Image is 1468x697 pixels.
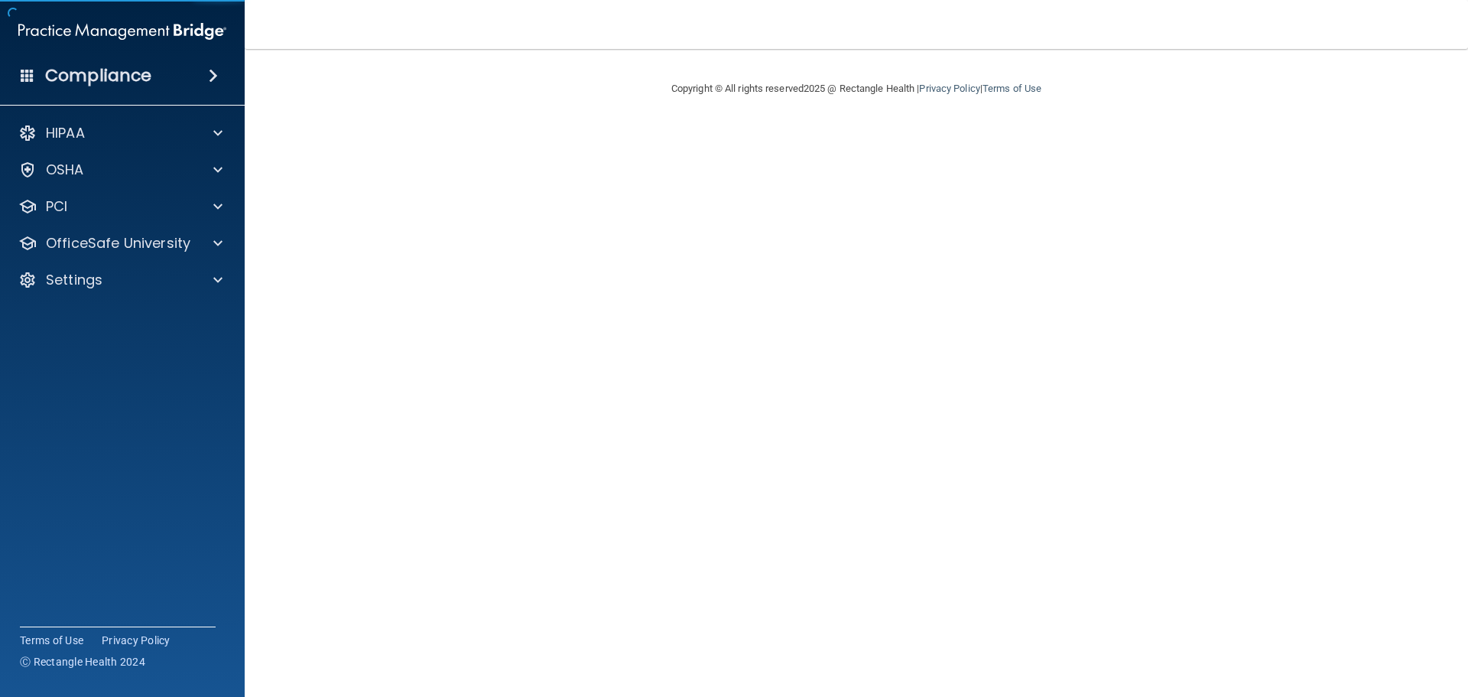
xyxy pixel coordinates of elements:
[45,65,151,86] h4: Compliance
[982,83,1041,94] a: Terms of Use
[18,271,222,289] a: Settings
[18,124,222,142] a: HIPAA
[20,633,83,648] a: Terms of Use
[18,234,222,252] a: OfficeSafe University
[919,83,979,94] a: Privacy Policy
[102,633,171,648] a: Privacy Policy
[46,234,190,252] p: OfficeSafe University
[18,16,226,47] img: PMB logo
[46,124,85,142] p: HIPAA
[18,197,222,216] a: PCI
[46,271,102,289] p: Settings
[46,161,84,179] p: OSHA
[18,161,222,179] a: OSHA
[20,654,145,669] span: Ⓒ Rectangle Health 2024
[46,197,67,216] p: PCI
[577,64,1135,113] div: Copyright © All rights reserved 2025 @ Rectangle Health | |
